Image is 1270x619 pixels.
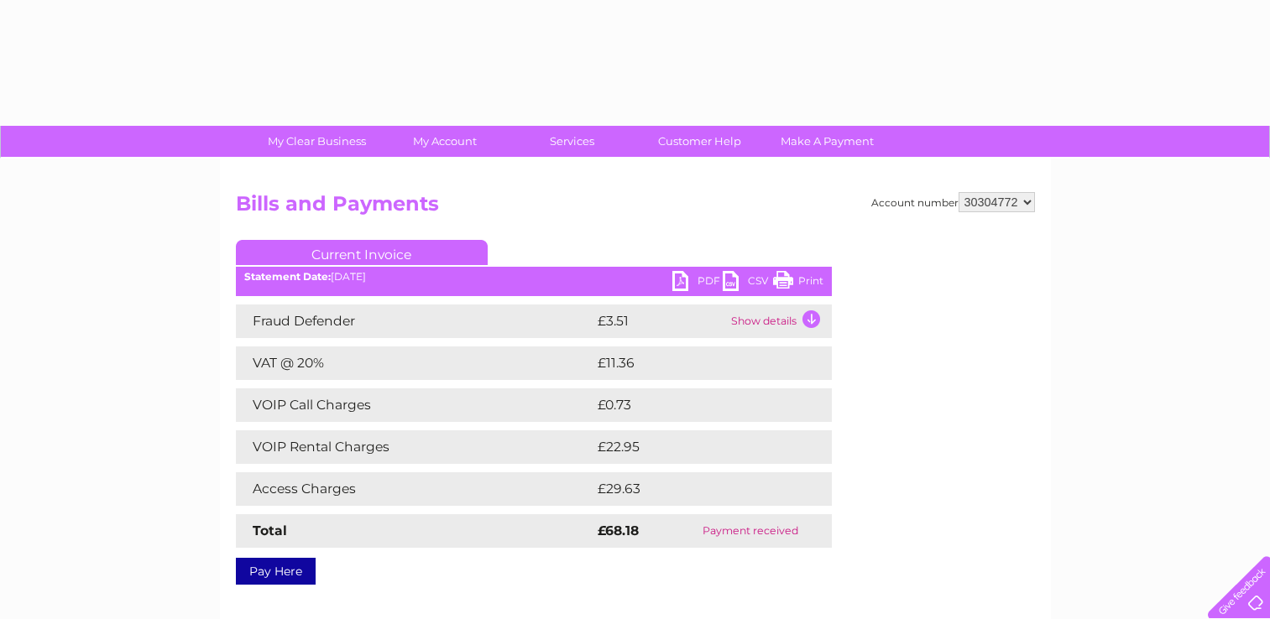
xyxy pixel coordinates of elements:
a: Print [773,271,823,295]
a: My Clear Business [248,126,386,157]
a: Pay Here [236,558,316,585]
td: £0.73 [593,388,792,422]
td: £22.95 [593,430,797,464]
a: Make A Payment [758,126,896,157]
td: £11.36 [593,346,795,380]
a: CSV [723,271,773,295]
td: VAT @ 20% [236,346,593,380]
a: My Account [375,126,514,157]
a: PDF [672,271,723,295]
strong: £68.18 [598,523,639,538]
a: Customer Help [630,126,769,157]
td: Show details [727,304,832,338]
td: VOIP Call Charges [236,388,593,422]
a: Services [503,126,641,157]
div: Account number [871,192,1035,212]
td: £29.63 [593,472,798,506]
td: VOIP Rental Charges [236,430,593,464]
a: Current Invoice [236,240,488,265]
td: Fraud Defender [236,304,593,338]
td: Access Charges [236,472,593,506]
td: Payment received [670,514,831,548]
strong: Total [253,523,287,538]
div: [DATE] [236,271,832,283]
td: £3.51 [593,304,727,338]
b: Statement Date: [244,270,331,283]
h2: Bills and Payments [236,192,1035,224]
